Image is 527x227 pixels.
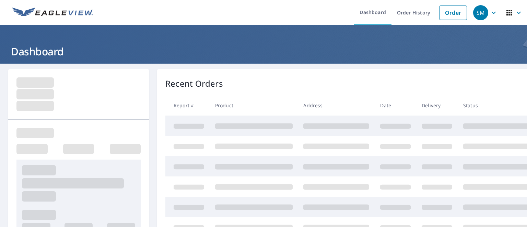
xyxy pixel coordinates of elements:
div: SM [473,5,488,20]
p: Recent Orders [165,77,223,90]
th: Date [375,95,416,116]
th: Product [210,95,298,116]
th: Delivery [416,95,458,116]
a: Order [439,6,467,20]
h1: Dashboard [8,44,519,58]
th: Report # [165,95,210,116]
img: EV Logo [12,8,93,18]
th: Address [298,95,375,116]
